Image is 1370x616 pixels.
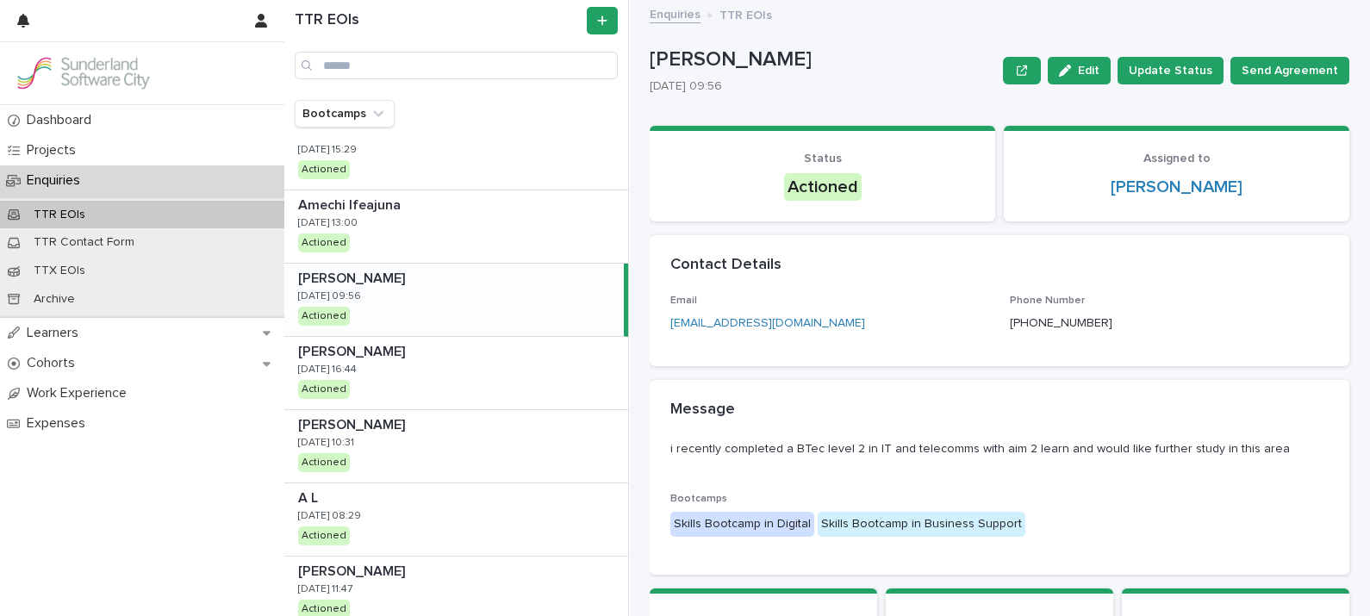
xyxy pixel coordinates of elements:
span: Edit [1078,65,1099,77]
p: [PERSON_NAME] [298,414,408,433]
p: Enquiries [20,172,94,189]
input: Search [295,52,618,79]
div: Actioned [298,453,350,472]
p: [PERSON_NAME] [298,560,408,580]
a: Amechi IfeajunaAmechi Ifeajuna [DATE] 13:00Actioned [284,190,628,264]
span: Email [670,296,697,306]
div: Actioned [298,307,350,326]
a: [PERSON_NAME][PERSON_NAME] [DATE] 15:29Actioned [284,117,628,190]
p: [PERSON_NAME] [298,267,408,287]
button: Send Agreement [1230,57,1349,84]
p: [PERSON_NAME] [650,47,996,72]
p: [DATE] 09:56 [298,290,361,302]
p: Work Experience [20,385,140,401]
p: Cohorts [20,355,89,371]
p: A L [298,487,321,507]
div: Actioned [298,160,350,179]
h2: Contact Details [670,256,782,275]
h2: Message [670,401,735,420]
a: [PERSON_NAME][PERSON_NAME] [DATE] 16:44Actioned [284,337,628,410]
p: [PHONE_NUMBER] [1010,314,1112,333]
p: [DATE] 11:47 [298,583,352,595]
p: TTR EOIs [719,4,772,23]
a: [PERSON_NAME] [1111,177,1242,197]
div: Skills Bootcamp in Business Support [818,512,1025,537]
span: Bootcamps [670,494,727,504]
p: [DATE] 16:44 [298,364,357,376]
span: Send Agreement [1242,62,1338,79]
p: Learners [20,325,92,341]
div: Actioned [298,380,350,399]
p: [DATE] 10:31 [298,437,354,449]
div: Actioned [298,526,350,545]
span: Phone Number [1010,296,1085,306]
p: [DATE] 13:00 [298,217,358,229]
p: [DATE] 08:29 [298,510,361,522]
p: [DATE] 09:56 [650,79,989,94]
p: Expenses [20,415,99,432]
div: Skills Bootcamp in Digital [670,512,814,537]
p: TTR Contact Form [20,235,148,250]
a: [PERSON_NAME][PERSON_NAME] [DATE] 10:31Actioned [284,410,628,483]
button: Bootcamps [295,100,395,128]
span: Update Status [1129,62,1212,79]
p: [DATE] 15:29 [298,144,357,156]
p: Projects [20,142,90,159]
p: TTR EOIs [20,208,99,222]
h1: TTR EOIs [295,11,583,30]
button: Update Status [1118,57,1224,84]
p: Archive [20,292,89,307]
span: Status [804,152,842,165]
a: A LA L [DATE] 08:29Actioned [284,483,628,557]
div: Actioned [298,233,350,252]
a: Enquiries [650,3,701,23]
img: GVzBcg19RCOYju8xzymn [14,56,152,90]
div: Actioned [784,173,862,201]
p: [PERSON_NAME] [298,340,408,360]
p: Amechi Ifeajuna [298,194,404,214]
p: Dashboard [20,112,105,128]
a: [PERSON_NAME][PERSON_NAME] [DATE] 09:56Actioned [284,264,628,337]
p: i recently completed a BTec level 2 in IT and telecomms with aim 2 learn and would like further s... [670,440,1329,458]
a: [EMAIL_ADDRESS][DOMAIN_NAME] [670,317,865,329]
button: Edit [1048,57,1111,84]
span: Assigned to [1143,152,1211,165]
p: TTX EOIs [20,264,99,278]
